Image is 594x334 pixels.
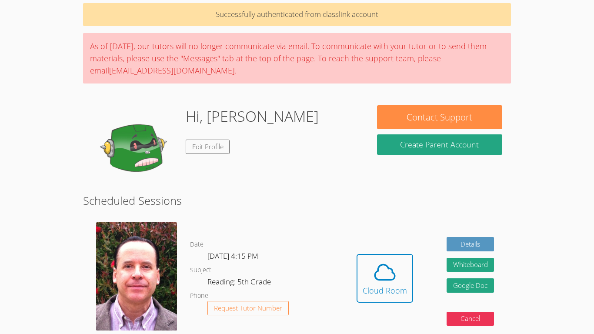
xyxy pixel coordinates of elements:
button: Request Tutor Number [207,301,289,315]
dt: Subject [190,265,211,276]
h1: Hi, [PERSON_NAME] [186,105,319,127]
button: Cloud Room [357,254,413,303]
span: [DATE] 4:15 PM [207,251,258,261]
div: Cloud Room [363,284,407,297]
a: Edit Profile [186,140,230,154]
dt: Date [190,239,204,250]
dd: Reading: 5th Grade [207,276,273,291]
p: Successfully authenticated from classlink account [83,3,511,26]
img: avatar.png [96,222,177,331]
h2: Scheduled Sessions [83,192,511,209]
dt: Phone [190,291,208,301]
span: Request Tutor Number [214,305,282,311]
button: Contact Support [377,105,502,129]
button: Cancel [447,312,494,326]
img: default.png [92,105,179,192]
div: As of [DATE], our tutors will no longer communicate via email. To communicate with your tutor or ... [83,33,511,83]
button: Whiteboard [447,258,494,272]
a: Google Doc [447,278,494,293]
a: Details [447,237,494,251]
button: Create Parent Account [377,134,502,155]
